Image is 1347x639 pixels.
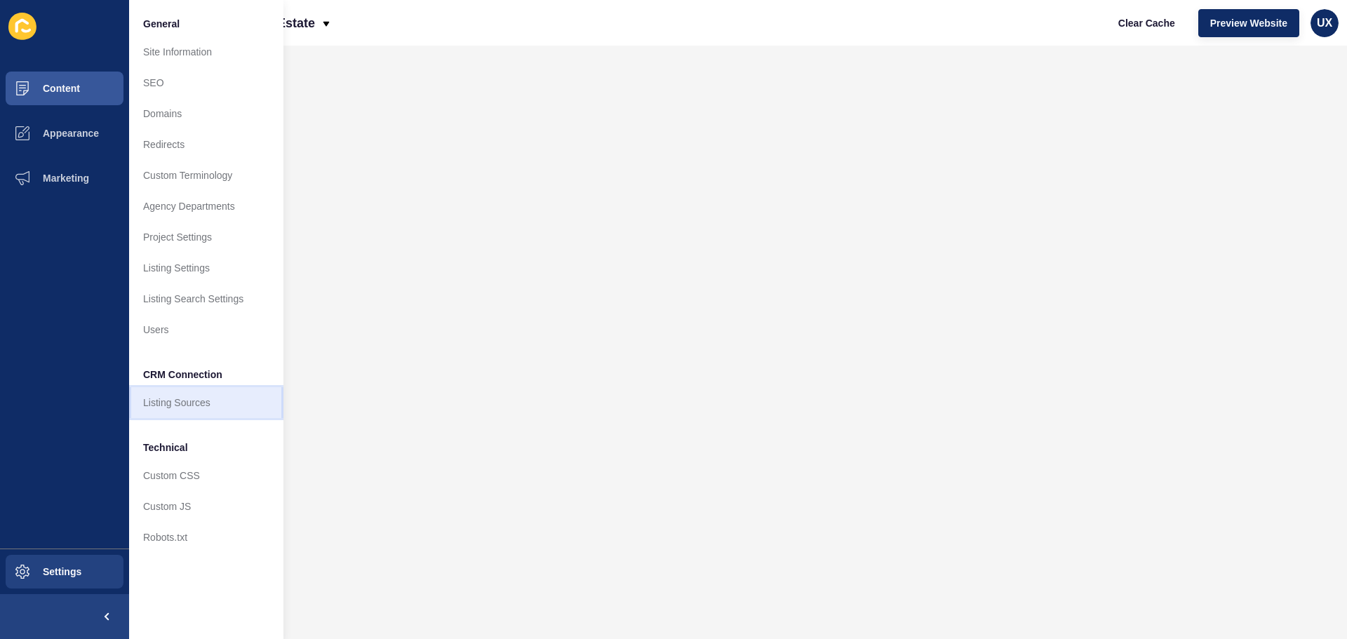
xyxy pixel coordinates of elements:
a: Custom CSS [129,460,283,491]
a: Project Settings [129,222,283,253]
span: CRM Connection [143,368,222,382]
a: SEO [129,67,283,98]
a: Listing Search Settings [129,283,283,314]
a: Robots.txt [129,522,283,553]
span: Preview Website [1210,16,1287,30]
a: Listing Settings [129,253,283,283]
a: Redirects [129,129,283,160]
a: Custom JS [129,491,283,522]
a: Domains [129,98,283,129]
a: Site Information [129,36,283,67]
a: Custom Terminology [129,160,283,191]
a: Users [129,314,283,345]
span: Technical [143,440,188,455]
a: Agency Departments [129,191,283,222]
button: Preview Website [1198,9,1299,37]
span: UX [1317,16,1332,30]
span: Clear Cache [1118,16,1175,30]
button: Clear Cache [1106,9,1187,37]
a: Listing Sources [129,387,283,418]
span: General [143,17,180,31]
